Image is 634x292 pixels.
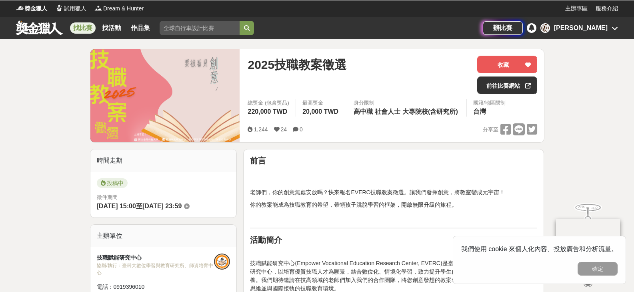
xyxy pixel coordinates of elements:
[94,4,102,12] img: Logo
[596,4,618,13] a: 服務介紹
[473,99,506,107] div: 國籍/地區限制
[578,262,618,276] button: 確定
[70,22,96,34] a: 找比賽
[248,99,289,107] span: 總獎金 (包含獎品)
[94,4,144,13] a: LogoDream & Hunter
[461,246,618,252] span: 我們使用 cookie 來個人化內容、投放廣告和分析流量。
[483,124,498,136] span: 分享至
[128,22,153,34] a: 作品集
[250,156,266,165] strong: 前言
[540,23,550,33] div: 陳
[248,108,287,115] span: 220,000 TWD
[90,225,237,247] div: 主辦單位
[248,56,346,74] span: 2025技職教案徵選
[281,126,287,133] span: 24
[97,254,214,262] div: 技職賦能研究中心
[55,4,63,12] img: Logo
[302,99,340,107] span: 最高獎金
[99,22,124,34] a: 找活動
[483,21,523,35] a: 辦比賽
[300,126,303,133] span: 0
[90,149,237,172] div: 時間走期
[554,23,608,33] div: [PERSON_NAME]
[402,108,458,115] span: 大專院校(含研究所)
[477,56,537,73] button: 收藏
[97,203,136,209] span: [DATE] 15:00
[473,108,486,115] span: 台灣
[97,194,118,200] span: 徵件期間
[250,201,537,209] p: 你的教案能成為技職教育的希望，帶領孩子跳脫學習的框架，開啟無限升級的旅程。
[565,4,588,13] a: 主辦專區
[302,108,338,115] span: 20,000 TWD
[375,108,400,115] span: 社會人士
[16,4,24,12] img: Logo
[136,203,142,209] span: 至
[160,21,240,35] input: 全球自行車設計比賽
[354,99,460,107] div: 身分限制
[142,203,182,209] span: [DATE] 23:59
[55,4,86,13] a: Logo試用獵人
[97,178,128,188] span: 投稿中
[354,108,373,115] span: 高中職
[16,4,47,13] a: Logo獎金獵人
[64,4,86,13] span: 試用獵人
[250,188,537,197] p: 老師們，你的創意無處安放嗎？快來報名EVERC技職教案徵選。讓我們發揮創意，將教室變成元宇宙！
[250,236,282,244] strong: 活動簡介
[97,283,214,291] div: 電話： 0919396010
[477,77,537,94] a: 前往比賽網站
[254,126,268,133] span: 1,244
[25,4,47,13] span: 獎金獵人
[97,262,214,276] div: 協辦/執行： 臺科大數位學習與教育研究所、師資培育中心
[103,4,144,13] span: Dream & Hunter
[90,49,240,142] img: Cover Image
